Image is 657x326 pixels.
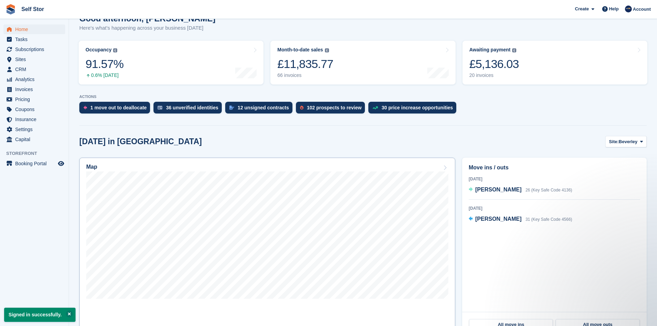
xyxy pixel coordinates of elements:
[3,105,65,114] a: menu
[79,137,202,146] h2: [DATE] in [GEOGRAPHIC_DATA]
[462,41,647,85] a: Awaiting payment £5,136.03 20 invoices
[609,138,619,145] span: Site:
[512,48,516,52] img: icon-info-grey-7440780725fd019a000dd9b08b2336e03edf1995a4989e88bcd33f0948082b44.svg
[3,34,65,44] a: menu
[3,125,65,134] a: menu
[469,47,511,53] div: Awaiting payment
[15,95,57,104] span: Pricing
[469,186,572,195] a: [PERSON_NAME] 26 (Key Safe Code 4136)
[3,65,65,74] a: menu
[3,85,65,94] a: menu
[526,217,572,222] span: 31 (Key Safe Code 4566)
[229,106,234,110] img: contract_signature_icon-13c848040528278c33f63329250d36e43548de30e8caae1d1a13099fd9432cc5.svg
[79,95,647,99] p: ACTIONS
[469,176,640,182] div: [DATE]
[469,164,640,172] h2: Move ins / outs
[325,48,329,52] img: icon-info-grey-7440780725fd019a000dd9b08b2336e03edf1995a4989e88bcd33f0948082b44.svg
[3,24,65,34] a: menu
[277,57,333,71] div: £11,835.77
[86,72,123,78] div: 0.6% [DATE]
[15,159,57,168] span: Booking Portal
[15,105,57,114] span: Coupons
[270,41,455,85] a: Month-to-date sales £11,835.77 66 invoices
[79,41,263,85] a: Occupancy 91.57% 0.6% [DATE]
[86,57,123,71] div: 91.57%
[469,205,640,211] div: [DATE]
[6,150,69,157] span: Storefront
[625,6,632,12] img: Chris Rice
[15,125,57,134] span: Settings
[277,72,333,78] div: 66 invoices
[3,95,65,104] a: menu
[15,85,57,94] span: Invoices
[307,105,362,110] div: 102 prospects to review
[15,55,57,64] span: Sites
[4,308,76,322] p: Signed in successfully.
[86,47,111,53] div: Occupancy
[277,47,323,53] div: Month-to-date sales
[79,102,153,117] a: 1 move out to deallocate
[475,187,521,192] span: [PERSON_NAME]
[15,75,57,84] span: Analytics
[153,102,225,117] a: 36 unverified identities
[113,48,117,52] img: icon-info-grey-7440780725fd019a000dd9b08b2336e03edf1995a4989e88bcd33f0948082b44.svg
[469,57,519,71] div: £5,136.03
[79,24,216,32] p: Here's what's happening across your business [DATE]
[3,115,65,124] a: menu
[469,72,519,78] div: 20 invoices
[6,4,16,14] img: stora-icon-8386f47178a22dfd0bd8f6a31ec36ba5ce8667c1dd55bd0f319d3a0aa187defe.svg
[86,164,97,170] h2: Map
[90,105,147,110] div: 1 move out to deallocate
[619,138,637,145] span: Beverley
[19,3,47,15] a: Self Stor
[15,65,57,74] span: CRM
[381,105,453,110] div: 30 price increase opportunities
[238,105,289,110] div: 12 unsigned contracts
[605,136,647,147] button: Site: Beverley
[368,102,460,117] a: 30 price increase opportunities
[300,106,303,110] img: prospect-51fa495bee0391a8d652442698ab0144808aea92771e9ea1ae160a38d050c398.svg
[166,105,218,110] div: 36 unverified identities
[633,6,651,13] span: Account
[15,115,57,124] span: Insurance
[372,106,378,109] img: price_increase_opportunities-93ffe204e8149a01c8c9dc8f82e8f89637d9d84a8eef4429ea346261dce0b2c0.svg
[3,159,65,168] a: menu
[475,216,521,222] span: [PERSON_NAME]
[3,45,65,54] a: menu
[3,55,65,64] a: menu
[3,75,65,84] a: menu
[57,159,65,168] a: Preview store
[575,6,589,12] span: Create
[3,135,65,144] a: menu
[158,106,162,110] img: verify_identity-adf6edd0f0f0b5bbfe63781bf79b02c33cf7c696d77639b501bdc392416b5a36.svg
[15,135,57,144] span: Capital
[15,45,57,54] span: Subscriptions
[225,102,296,117] a: 12 unsigned contracts
[526,188,572,192] span: 26 (Key Safe Code 4136)
[609,6,619,12] span: Help
[15,34,57,44] span: Tasks
[296,102,369,117] a: 102 prospects to review
[469,215,572,224] a: [PERSON_NAME] 31 (Key Safe Code 4566)
[15,24,57,34] span: Home
[83,106,87,110] img: move_outs_to_deallocate_icon-f764333ba52eb49d3ac5e1228854f67142a1ed5810a6f6cc68b1a99e826820c5.svg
